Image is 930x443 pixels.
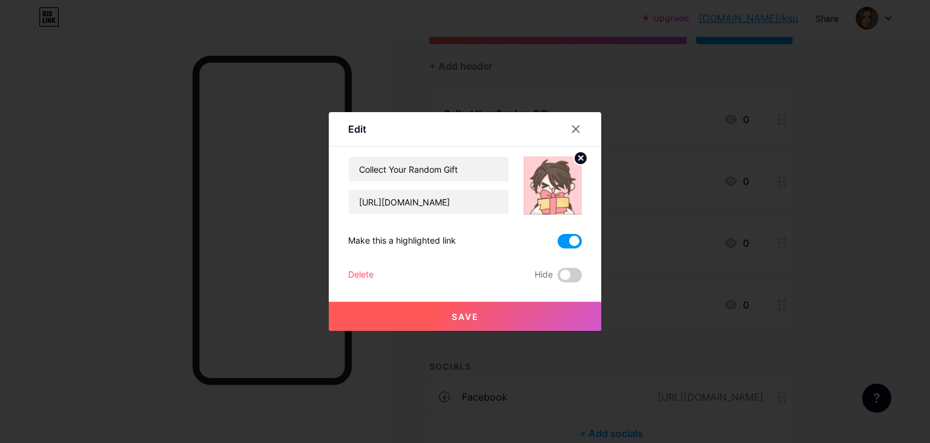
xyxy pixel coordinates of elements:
[348,268,374,282] div: Delete
[349,157,509,181] input: Title
[349,190,509,214] input: URL
[329,302,601,331] button: Save
[452,311,479,322] span: Save
[348,234,456,248] div: Make this a highlighted link
[524,156,582,215] img: link_thumbnail
[535,268,553,282] span: Hide
[348,122,366,136] div: Edit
